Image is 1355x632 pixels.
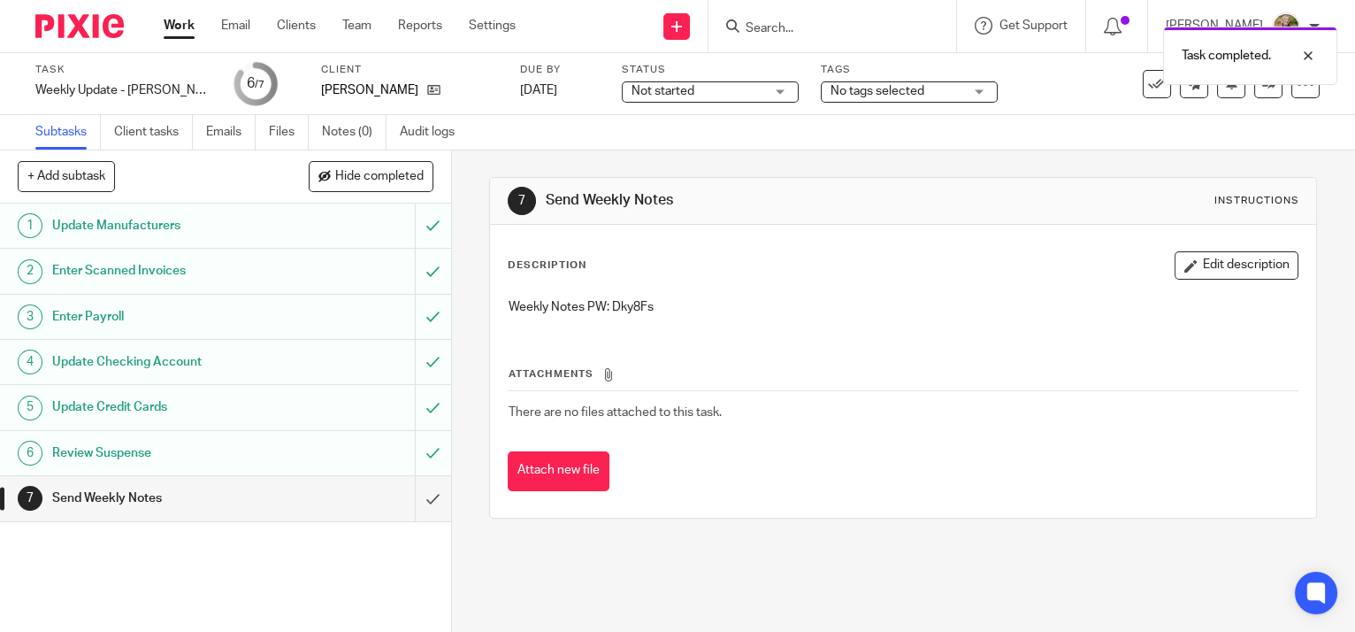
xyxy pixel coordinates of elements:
[508,258,586,273] p: Description
[546,191,941,210] h1: Send Weekly Notes
[35,115,101,150] a: Subtasks
[520,84,557,96] span: [DATE]
[469,17,516,35] a: Settings
[52,212,282,239] h1: Update Manufacturers
[398,17,442,35] a: Reports
[18,350,42,374] div: 4
[508,451,609,491] button: Attach new file
[52,304,282,330] h1: Enter Payroll
[18,486,42,511] div: 7
[35,14,124,38] img: Pixie
[1182,47,1271,65] p: Task completed.
[52,440,282,466] h1: Review Suspense
[247,73,264,94] div: 6
[114,115,193,150] a: Client tasks
[322,115,387,150] a: Notes (0)
[18,304,42,329] div: 3
[18,441,42,466] div: 6
[35,81,212,99] div: Weekly Update - Chatelain
[509,298,1298,316] p: Weekly Notes PW: Dky8Fs
[18,396,42,420] div: 5
[1272,12,1300,41] img: image.jpg
[400,115,468,150] a: Audit logs
[508,187,536,215] div: 7
[1175,251,1298,280] button: Edit description
[52,394,282,420] h1: Update Credit Cards
[269,115,309,150] a: Files
[342,17,371,35] a: Team
[309,161,433,191] button: Hide completed
[1213,194,1298,208] div: Instructions
[35,81,212,99] div: Weekly Update - [PERSON_NAME]
[221,17,250,35] a: Email
[255,80,264,89] small: /7
[206,115,256,150] a: Emails
[35,63,212,77] label: Task
[321,63,498,77] label: Client
[509,406,722,419] span: There are no files attached to this task.
[622,63,799,77] label: Status
[509,369,593,379] span: Attachments
[520,63,600,77] label: Due by
[632,85,694,97] span: Not started
[18,213,42,238] div: 1
[831,85,924,97] span: No tags selected
[164,17,195,35] a: Work
[321,81,418,99] p: [PERSON_NAME]
[335,170,424,184] span: Hide completed
[52,485,282,512] h1: Send Weekly Notes
[52,258,282,284] h1: Enter Scanned Invoices
[277,17,316,35] a: Clients
[18,259,42,284] div: 2
[52,349,282,375] h1: Update Checking Account
[18,161,115,191] button: + Add subtask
